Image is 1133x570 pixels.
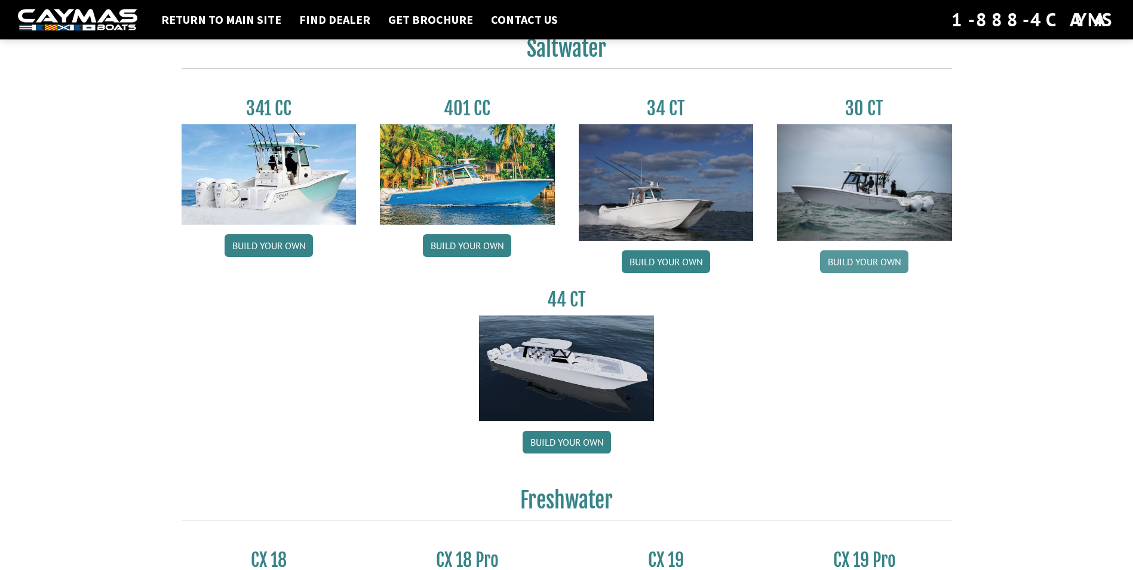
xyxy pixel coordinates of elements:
a: Find Dealer [293,12,376,27]
h2: Freshwater [182,487,952,520]
a: Build your own [523,431,611,453]
a: Build your own [423,234,511,257]
h3: 30 CT [777,97,952,119]
img: 30_CT_photo_shoot_for_caymas_connect.jpg [777,124,952,241]
h3: 341 CC [182,97,357,119]
a: Get Brochure [382,12,479,27]
img: 341CC-thumbjpg.jpg [182,124,357,225]
a: Return to main site [155,12,287,27]
h3: 44 CT [479,289,654,311]
a: Build your own [225,234,313,257]
a: Contact Us [485,12,564,27]
a: Build your own [622,250,710,273]
img: white-logo-c9c8dbefe5ff5ceceb0f0178aa75bf4bb51f6bca0971e226c86eb53dfe498488.png [18,9,137,31]
img: Caymas_34_CT_pic_1.jpg [579,124,754,241]
a: Build your own [820,250,908,273]
div: 1-888-4CAYMAS [951,7,1115,33]
img: 401CC_thumb.pg.jpg [380,124,555,225]
h2: Saltwater [182,35,952,69]
img: 44ct_background.png [479,315,654,422]
h3: 34 CT [579,97,754,119]
h3: 401 CC [380,97,555,119]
